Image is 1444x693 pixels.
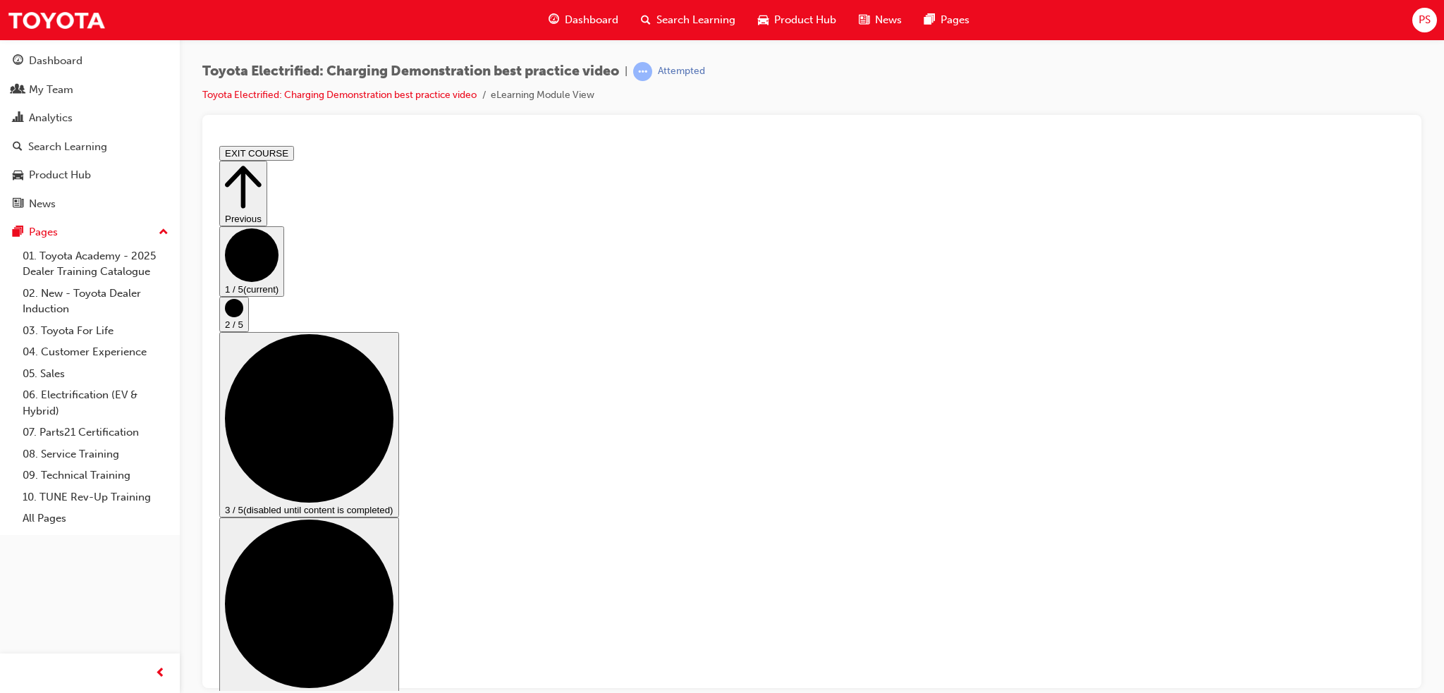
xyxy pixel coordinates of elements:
[6,86,71,157] button: 1 / 5(current)
[30,550,180,560] span: (disabled until content is completed)
[17,465,174,486] a: 09. Technical Training
[17,508,174,529] a: All Pages
[6,219,174,245] button: Pages
[565,12,618,28] span: Dashboard
[747,6,848,35] a: car-iconProduct Hub
[7,4,106,36] img: Trak
[30,144,65,154] span: (current)
[13,141,23,154] span: search-icon
[758,11,769,29] span: car-icon
[941,12,969,28] span: Pages
[6,157,35,192] button: 2 / 5
[17,384,174,422] a: 06. Electrification (EV & Hybrid)
[11,364,30,375] span: 3 / 5
[17,341,174,363] a: 04. Customer Experience
[17,363,174,385] a: 05. Sales
[6,77,174,103] a: My Team
[537,6,630,35] a: guage-iconDashboard
[11,73,48,84] span: Previous
[29,82,73,98] div: My Team
[6,105,174,131] a: Analytics
[30,364,180,375] span: (disabled until content is completed)
[17,245,174,283] a: 01. Toyota Academy - 2025 Dealer Training Catalogue
[155,665,166,682] span: prev-icon
[6,377,185,563] button: 4 / 5(disabled until content is completed)
[913,6,981,35] a: pages-iconPages
[13,84,23,97] span: people-icon
[11,550,30,560] span: 4 / 5
[1419,12,1431,28] span: PS
[633,62,652,81] span: learningRecordVerb_ATTEMPT-icon
[6,20,54,86] button: Previous
[924,11,935,29] span: pages-icon
[549,11,559,29] span: guage-icon
[29,196,56,212] div: News
[1412,8,1437,32] button: PS
[848,6,913,35] a: news-iconNews
[630,6,747,35] a: search-iconSearch Learning
[29,110,73,126] div: Analytics
[859,11,869,29] span: news-icon
[13,226,23,239] span: pages-icon
[13,112,23,125] span: chart-icon
[656,12,735,28] span: Search Learning
[774,12,836,28] span: Product Hub
[11,144,30,154] span: 1 / 5
[6,48,174,74] a: Dashboard
[17,486,174,508] a: 10. TUNE Rev-Up Training
[6,191,174,217] a: News
[29,167,91,183] div: Product Hub
[6,162,174,188] a: Product Hub
[29,224,58,240] div: Pages
[13,169,23,182] span: car-icon
[28,139,107,155] div: Search Learning
[491,87,594,104] li: eLearning Module View
[17,443,174,465] a: 08. Service Training
[17,283,174,320] a: 02. New - Toyota Dealer Induction
[6,45,174,219] button: DashboardMy TeamAnalyticsSearch LearningProduct HubNews
[658,65,705,78] div: Attempted
[11,179,30,190] span: 2 / 5
[159,223,169,242] span: up-icon
[13,55,23,68] span: guage-icon
[17,422,174,443] a: 07. Parts21 Certification
[202,63,619,80] span: Toyota Electrified: Charging Demonstration best practice video
[202,89,477,101] a: Toyota Electrified: Charging Demonstration best practice video
[6,192,185,377] button: 3 / 5(disabled until content is completed)
[13,198,23,211] span: news-icon
[875,12,902,28] span: News
[17,320,174,342] a: 03. Toyota For Life
[641,11,651,29] span: search-icon
[625,63,628,80] span: |
[6,134,174,160] a: Search Learning
[6,6,80,20] button: EXIT COURSE
[29,53,82,69] div: Dashboard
